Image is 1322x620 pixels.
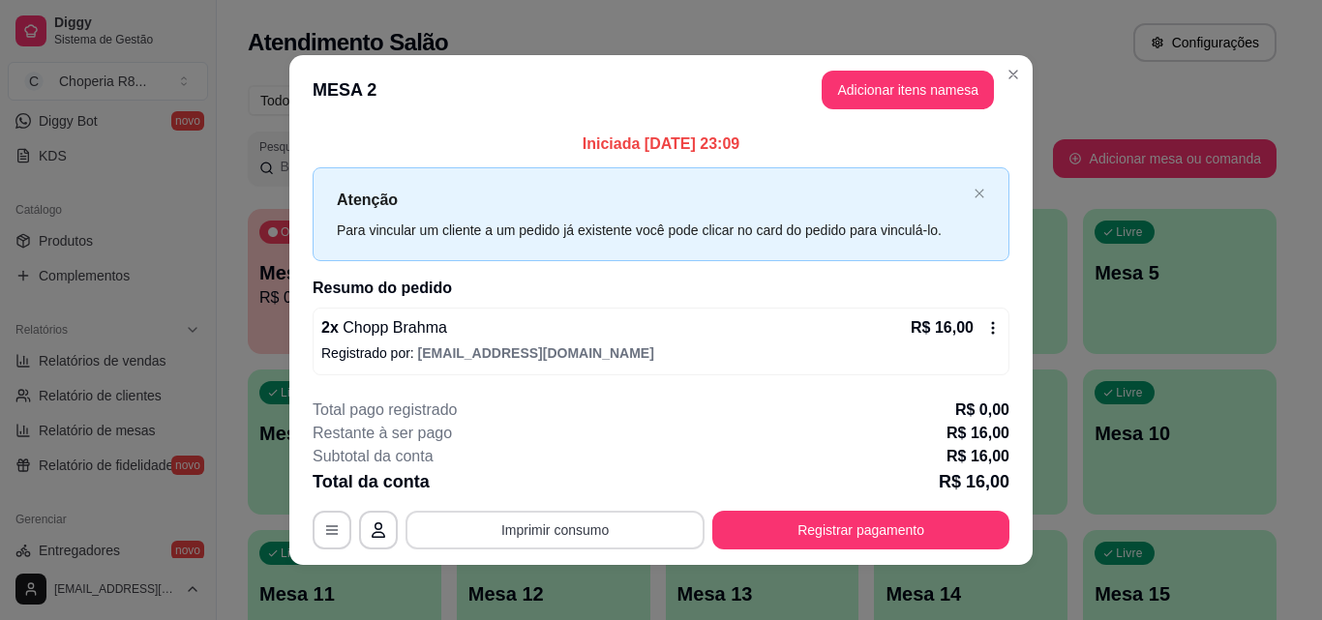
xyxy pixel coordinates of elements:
p: 2 x [321,316,447,340]
span: close [974,188,985,199]
p: Atenção [337,188,966,212]
span: Chopp Brahma [339,319,447,336]
p: R$ 16,00 [946,445,1009,468]
p: R$ 16,00 [939,468,1009,495]
p: R$ 0,00 [955,399,1009,422]
button: Close [998,59,1029,90]
button: close [974,188,985,200]
p: Total pago registrado [313,399,457,422]
p: Iniciada [DATE] 23:09 [313,133,1009,156]
button: Adicionar itens namesa [822,71,994,109]
h2: Resumo do pedido [313,277,1009,300]
span: [EMAIL_ADDRESS][DOMAIN_NAME] [418,345,654,361]
header: MESA 2 [289,55,1033,125]
p: Registrado por: [321,343,1001,363]
p: Restante à ser pago [313,422,452,445]
button: Imprimir consumo [406,511,705,549]
p: R$ 16,00 [946,422,1009,445]
div: Para vincular um cliente a um pedido já existente você pode clicar no card do pedido para vinculá... [337,220,966,241]
button: Registrar pagamento [712,511,1009,549]
p: R$ 16,00 [911,316,974,340]
p: Total da conta [313,468,430,495]
p: Subtotal da conta [313,445,434,468]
